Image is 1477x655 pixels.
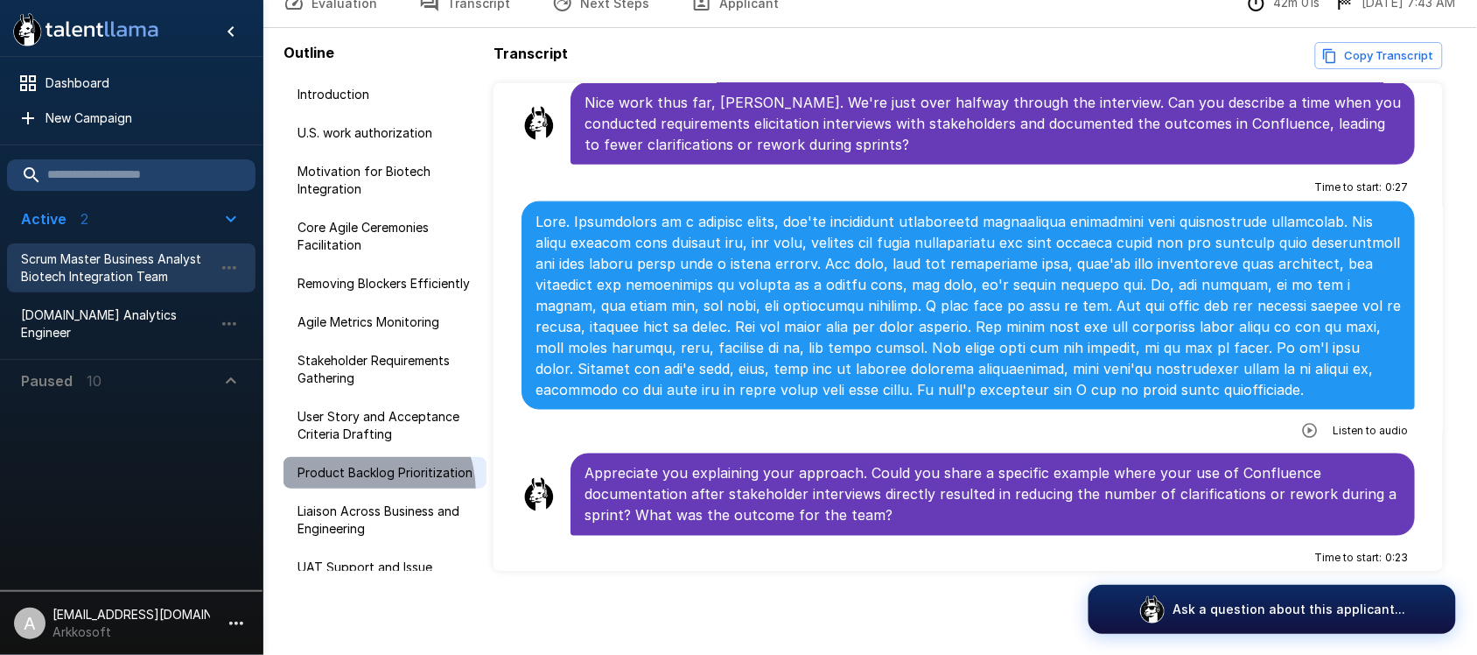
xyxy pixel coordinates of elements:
div: User Story and Acceptance Criteria Drafting [283,401,486,450]
div: U.S. work authorization [283,117,486,149]
div: Stakeholder Requirements Gathering [283,345,486,394]
img: llama_clean.png [521,477,556,512]
p: Lore. Ipsumdolors am c adipisc elits, doe'te incididunt utlaboreetd magnaaliqua enimadmini veni q... [535,211,1401,400]
div: Product Backlog Prioritization [283,457,486,489]
span: Stakeholder Requirements Gathering [297,352,472,387]
b: Outline [283,44,334,61]
b: Transcript [493,45,568,62]
span: Agile Metrics Monitoring [297,313,472,331]
span: Motivation for Biotech Integration [297,163,472,198]
span: Removing Blockers Efficiently [297,275,472,292]
button: Ask a question about this applicant... [1088,585,1456,634]
span: Introduction [297,86,472,103]
div: Introduction [283,79,486,110]
div: Removing Blockers Efficiently [283,268,486,299]
span: Product Backlog Prioritization [297,464,472,482]
img: llama_clean.png [521,106,556,141]
div: Agile Metrics Monitoring [283,306,486,338]
div: Core Agile Ceremonies Facilitation [283,212,486,261]
p: Nice work thus far, [PERSON_NAME]. We're just over halfway through the interview. Can you describ... [584,92,1401,155]
p: Ask a question about this applicant... [1173,601,1406,618]
div: Motivation for Biotech Integration [283,156,486,205]
span: 0 : 23 [1385,550,1408,567]
span: 0 : 27 [1385,179,1408,196]
span: Core Agile Ceremonies Facilitation [297,219,472,254]
span: Time to start : [1314,550,1382,567]
div: Liaison Across Business and Engineering [283,496,486,545]
img: logo_glasses@2x.png [1138,595,1166,623]
span: User Story and Acceptance Criteria Drafting [297,408,472,443]
button: Copy transcript [1315,42,1443,69]
span: U.S. work authorization [297,124,472,142]
div: UAT Support and Issue Resolution [283,552,486,601]
span: Listen to audio [1333,422,1408,440]
p: Appreciate you explaining your approach. Could you share a specific example where your use of Con... [584,463,1401,526]
span: UAT Support and Issue Resolution [297,559,472,594]
span: Time to start : [1314,179,1382,196]
span: Liaison Across Business and Engineering [297,503,472,538]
